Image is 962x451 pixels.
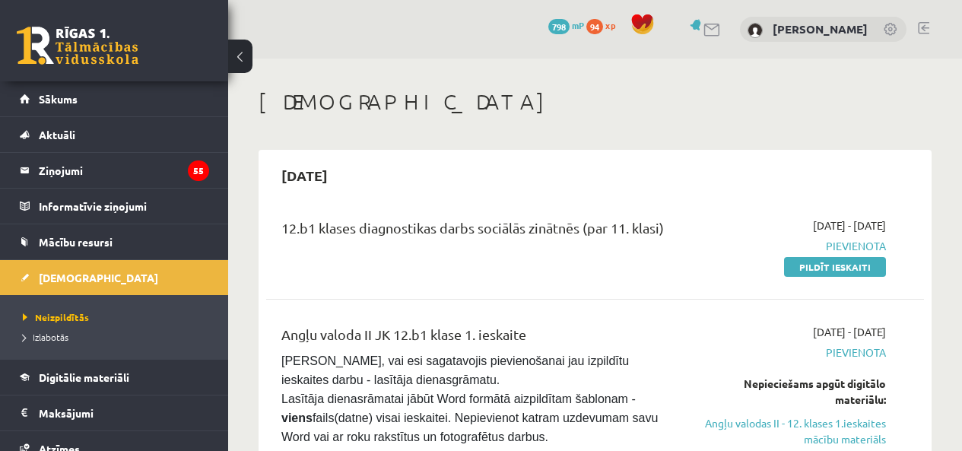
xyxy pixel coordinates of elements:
[20,81,209,116] a: Sākums
[281,324,677,352] div: Angļu valoda II JK 12.b1 klase 1. ieskaite
[548,19,570,34] span: 798
[548,19,584,31] a: 798 mP
[813,324,886,340] span: [DATE] - [DATE]
[20,117,209,152] a: Aktuāli
[39,395,209,430] legend: Maksājumi
[20,189,209,224] a: Informatīvie ziņojumi
[773,21,868,37] a: [PERSON_NAME]
[266,157,343,193] h2: [DATE]
[259,89,932,115] h1: [DEMOGRAPHIC_DATA]
[23,330,213,344] a: Izlabotās
[700,238,886,254] span: Pievienota
[586,19,603,34] span: 94
[784,257,886,277] a: Pildīt ieskaiti
[39,235,113,249] span: Mācību resursi
[281,218,677,246] div: 12.b1 klases diagnostikas darbs sociālās zinātnēs (par 11. klasi)
[23,310,213,324] a: Neizpildītās
[39,92,78,106] span: Sākums
[23,331,68,343] span: Izlabotās
[39,271,158,284] span: [DEMOGRAPHIC_DATA]
[188,160,209,181] i: 55
[748,23,763,38] img: Terēza Jermaka
[39,189,209,224] legend: Informatīvie ziņojumi
[813,218,886,233] span: [DATE] - [DATE]
[700,415,886,447] a: Angļu valodas II - 12. klases 1.ieskaites mācību materiāls
[39,153,209,188] legend: Ziņojumi
[20,224,209,259] a: Mācību resursi
[17,27,138,65] a: Rīgas 1. Tālmācības vidusskola
[605,19,615,31] span: xp
[281,411,313,424] strong: viens
[39,128,75,141] span: Aktuāli
[20,395,209,430] a: Maksājumi
[281,354,662,443] span: [PERSON_NAME], vai esi sagatavojis pievienošanai jau izpildītu ieskaites darbu - lasītāja dienasg...
[700,345,886,360] span: Pievienota
[23,311,89,323] span: Neizpildītās
[20,260,209,295] a: [DEMOGRAPHIC_DATA]
[700,376,886,408] div: Nepieciešams apgūt digitālo materiālu:
[572,19,584,31] span: mP
[586,19,623,31] a: 94 xp
[20,153,209,188] a: Ziņojumi55
[20,360,209,395] a: Digitālie materiāli
[39,370,129,384] span: Digitālie materiāli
